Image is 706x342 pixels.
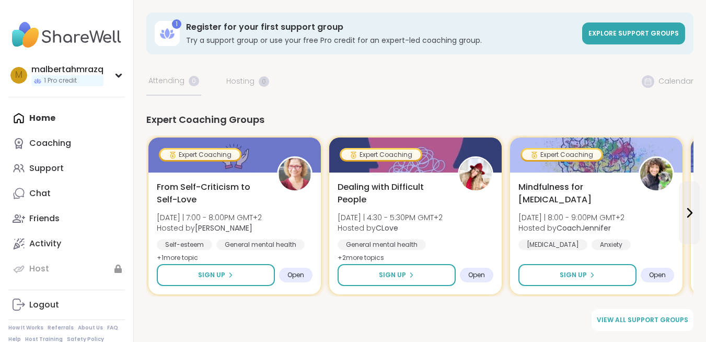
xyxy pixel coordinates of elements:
[557,223,611,233] b: CoachJennifer
[29,138,71,149] div: Coaching
[29,238,61,249] div: Activity
[8,206,125,231] a: Friends
[146,112,693,127] div: Expert Coaching Groups
[157,264,275,286] button: Sign Up
[8,131,125,156] a: Coaching
[29,188,51,199] div: Chat
[338,223,443,233] span: Hosted by
[8,156,125,181] a: Support
[8,181,125,206] a: Chat
[15,69,22,82] span: m
[582,22,685,44] a: Explore support groups
[29,213,60,224] div: Friends
[640,158,673,190] img: CoachJennifer
[8,256,125,281] a: Host
[195,223,252,233] b: [PERSON_NAME]
[522,150,601,160] div: Expert Coaching
[160,150,240,160] div: Expert Coaching
[376,223,398,233] b: CLove
[198,270,225,280] span: Sign Up
[157,212,262,223] span: [DATE] | 7:00 - 8:00PM GMT+2
[29,263,49,275] div: Host
[518,223,624,233] span: Hosted by
[592,240,631,250] div: Anxiety
[157,223,262,233] span: Hosted by
[518,264,636,286] button: Sign Up
[588,29,679,38] span: Explore support groups
[29,163,64,174] div: Support
[518,240,587,250] div: [MEDICAL_DATA]
[338,181,446,206] span: Dealing with Difficult People
[468,271,485,279] span: Open
[338,240,426,250] div: General mental health
[8,324,43,332] a: How It Works
[518,181,627,206] span: Mindfulness for [MEDICAL_DATA]
[459,158,492,190] img: CLove
[518,212,624,223] span: [DATE] | 8:00 - 9:00PM GMT+2
[338,212,443,223] span: [DATE] | 4:30 - 5:30PM GMT+2
[44,76,77,85] span: 1 Pro credit
[8,292,125,317] a: Logout
[560,270,587,280] span: Sign Up
[186,21,576,33] h3: Register for your first support group
[379,270,406,280] span: Sign Up
[48,324,74,332] a: Referrals
[592,309,693,331] a: View all support groups
[157,240,212,250] div: Self-esteem
[8,17,125,53] img: ShareWell Nav Logo
[338,264,456,286] button: Sign Up
[29,299,59,311] div: Logout
[597,315,688,325] span: View all support groups
[8,231,125,256] a: Activity
[186,35,576,45] h3: Try a support group or use your free Pro credit for an expert-led coaching group.
[31,64,103,75] div: malbertahmrazq
[287,271,304,279] span: Open
[172,19,181,29] div: 1
[341,150,421,160] div: Expert Coaching
[157,181,265,206] span: From Self-Criticism to Self-Love
[279,158,311,190] img: Fausta
[78,324,103,332] a: About Us
[649,271,666,279] span: Open
[216,240,305,250] div: General mental health
[107,324,118,332] a: FAQ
